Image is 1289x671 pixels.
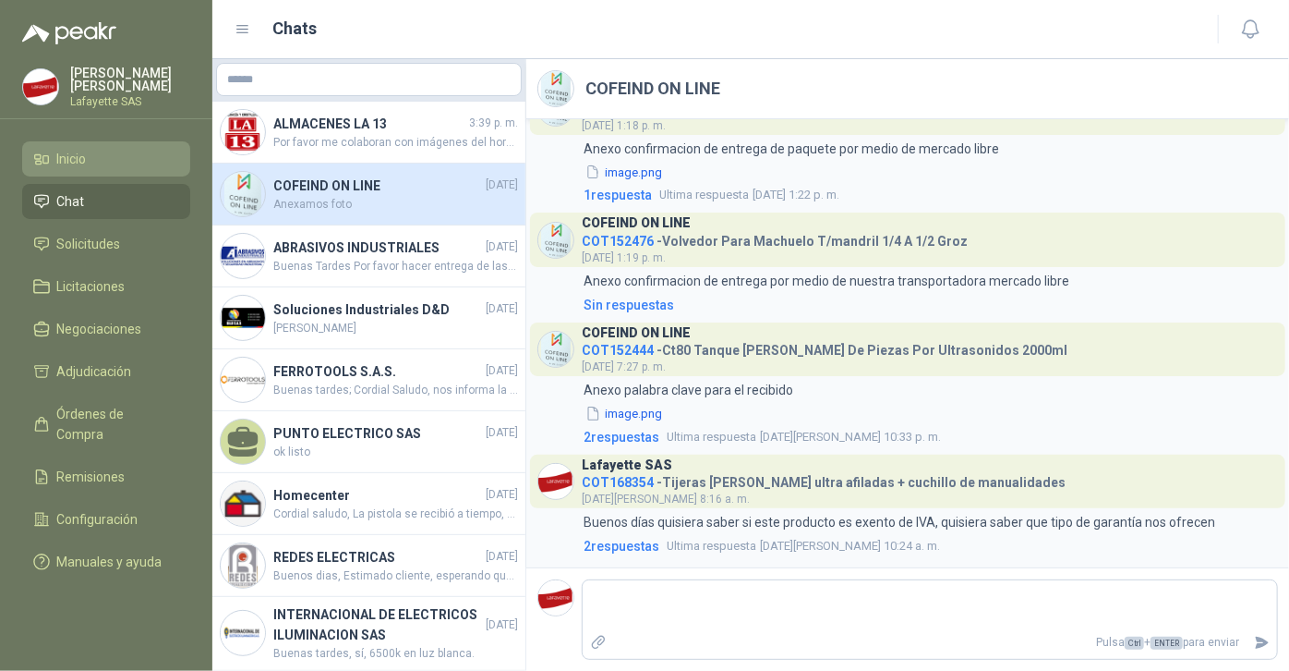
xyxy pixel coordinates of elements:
[1247,627,1277,659] button: Enviar
[212,597,525,671] a: Company LogoINTERNACIONAL DE ELECTRICOS ILUMINACION SAS[DATE]Buenas tardes, sí, 6500k en luz blanca.
[273,361,482,382] h4: FERROTOOLS S.A.S.
[584,163,664,182] button: image.png
[57,467,126,487] span: Remisiones
[273,258,518,275] span: Buenas Tardes Por favor hacer entrega de las 9 unidades
[221,296,265,340] img: Company Logo
[580,536,1278,556] a: 2respuestasUltima respuesta[DATE][PERSON_NAME] 10:24 a. m.
[57,404,173,445] span: Órdenes de Compra
[486,616,518,634] span: [DATE]
[582,229,968,247] h4: - Volvedor Para Machuelo T/mandril 1/4 A 1/2 Groz
[584,139,999,159] p: Anexo confirmacion de entrega de paquete por medio de mercado libre
[273,114,465,134] h4: ALMACENES LA 13
[582,360,666,373] span: [DATE] 7:27 p. m.
[273,320,518,337] span: [PERSON_NAME]
[273,299,482,320] h4: Soluciones Industriales D&D
[1125,637,1144,650] span: Ctrl
[614,627,1247,659] p: Pulsa + para enviar
[659,186,749,204] span: Ultima respuesta
[585,76,720,102] h2: COFEIND ON LINE
[221,543,265,588] img: Company Logo
[212,287,525,349] a: Company LogoSoluciones Industriales D&D[DATE][PERSON_NAME]
[582,251,666,264] span: [DATE] 1:19 p. m.
[221,110,265,154] img: Company Logo
[582,460,672,470] h3: Lafayette SAS
[57,509,139,530] span: Configuración
[221,172,265,216] img: Company Logo
[57,191,85,212] span: Chat
[538,71,573,106] img: Company Logo
[23,69,58,104] img: Company Logo
[273,645,518,663] span: Buenas tardes, sí, 6500k en luz blanca.
[22,396,190,452] a: Órdenes de Compra
[212,535,525,597] a: Company LogoREDES ELECTRICAS[DATE]Buenos dias, Estimado cliente, esperando que se encuentre bien,...
[582,119,666,132] span: [DATE] 1:18 p. m.
[582,470,1066,488] h4: - Tijeras [PERSON_NAME] ultra afiladas + cuchillo de manualidades
[273,506,518,523] span: Cordial saludo, La pistola se recibió a tiempo, por lo cual no se va a generar devolución, nos qu...
[659,186,839,204] span: [DATE] 1:22 p. m.
[584,295,674,315] div: Sin respuestas
[584,427,659,447] span: 2 respuesta s
[273,547,482,567] h4: REDES ELECTRICAS
[538,332,573,367] img: Company Logo
[584,380,793,400] p: Anexo palabra clave para el recibido
[580,185,1278,205] a: 1respuestaUltima respuesta[DATE] 1:22 p. m.
[667,428,941,446] span: [DATE][PERSON_NAME] 10:33 p. m.
[1150,637,1183,650] span: ENTER
[57,552,163,572] span: Manuales y ayuda
[273,485,482,506] h4: Homecenter
[22,269,190,304] a: Licitaciones
[22,354,190,389] a: Adjudicación
[273,423,482,444] h4: PUNTO ELECTRICO SAS
[582,328,691,338] h3: COFEIND ON LINE
[667,537,756,555] span: Ultima respuesta
[538,464,573,499] img: Company Logo
[70,96,190,107] p: Lafayette SAS
[273,567,518,585] span: Buenos dias, Estimado cliente, esperando que se encuentre bien, se cotiza la referencia solicitad...
[582,475,654,490] span: COT168354
[584,512,1215,532] p: Buenos días quisiera saber si este producto es exento de IVA, quisiera saber que tipo de garantía...
[580,295,1278,315] a: Sin respuestas
[70,67,190,92] p: [PERSON_NAME] [PERSON_NAME]
[486,177,518,194] span: [DATE]
[273,134,518,152] span: Por favor me colaboran con imágenes del horno para poderlas compartir con el usuario
[667,428,756,446] span: Ultima respuesta
[22,141,190,177] a: Inicio
[22,226,190,262] a: Solicitudes
[667,537,940,555] span: [DATE][PERSON_NAME] 10:24 a. m.
[469,115,518,132] span: 3:39 p. m.
[273,382,518,399] span: Buenas tardes; Cordial Saludo, nos informa la transportadora que la entrega presento una novedad ...
[212,226,525,287] a: Company LogoABRASIVOS INDUSTRIALES[DATE]Buenas Tardes Por favor hacer entrega de las 9 unidades
[57,276,126,297] span: Licitaciones
[486,300,518,318] span: [DATE]
[486,362,518,380] span: [DATE]
[212,164,525,226] a: Company LogoCOFEIND ON LINE[DATE]Anexamos foto
[580,427,1278,447] a: 2respuestasUltima respuesta[DATE][PERSON_NAME] 10:33 p. m.
[538,223,573,258] img: Company Logo
[584,404,664,423] button: image.png
[221,482,265,526] img: Company Logo
[22,502,190,537] a: Configuración
[221,234,265,278] img: Company Logo
[486,486,518,504] span: [DATE]
[273,16,318,42] h1: Chats
[583,627,614,659] label: Adjuntar archivos
[57,234,121,254] span: Solicitudes
[22,22,116,44] img: Logo peakr
[212,349,525,411] a: Company LogoFERROTOOLS S.A.S.[DATE]Buenas tardes; Cordial Saludo, nos informa la transportadora q...
[212,411,525,473] a: PUNTO ELECTRICO SAS[DATE]ok listo
[582,493,750,506] span: [DATE][PERSON_NAME] 8:16 a. m.
[582,218,691,228] h3: COFEIND ON LINE
[486,548,518,566] span: [DATE]
[584,536,659,556] span: 2 respuesta s
[538,580,573,616] img: Company Logo
[57,361,132,382] span: Adjudicación
[584,271,1069,291] p: Anexo confirmacion de entrega por medio de nuestra transportadora mercado libre
[273,444,518,461] span: ok listo
[212,102,525,164] a: Company LogoALMACENES LA 133:39 p. m.Por favor me colaboran con imágenes del horno para poderlas ...
[221,358,265,402] img: Company Logo
[22,184,190,219] a: Chat
[212,473,525,535] a: Company LogoHomecenter[DATE]Cordial saludo, La pistola se recibió a tiempo, por lo cual no se va ...
[57,319,142,339] span: Negociaciones
[273,176,482,196] h4: COFEIND ON LINE
[273,604,482,645] h4: INTERNACIONAL DE ELECTRICOS ILUMINACION SAS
